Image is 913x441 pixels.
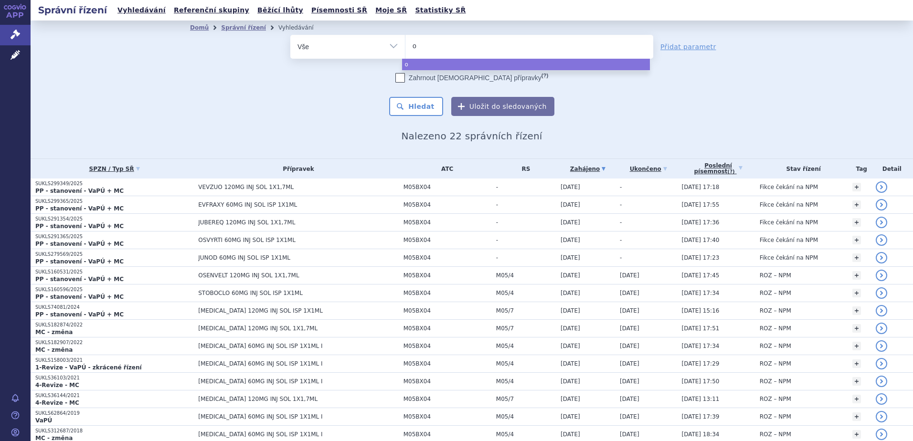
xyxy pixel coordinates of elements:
span: [DATE] [561,413,580,420]
span: ROZ – NPM [760,360,791,367]
a: detail [876,181,887,193]
a: Domů [190,24,209,31]
a: Vyhledávání [115,4,169,17]
span: ROZ – NPM [760,431,791,438]
strong: PP - stanovení - VaPÚ + MC [35,311,124,318]
a: Ukončeno [620,162,677,176]
span: ROZ – NPM [760,307,791,314]
span: - [620,219,622,226]
p: SUKLS291365/2025 [35,233,193,240]
p: SUKLS158003/2021 [35,357,193,364]
li: Vyhledávání [278,21,326,35]
a: + [852,183,861,191]
span: - [496,201,556,208]
strong: MC - změna [35,329,73,336]
span: M05BX04 [403,237,491,243]
a: + [852,253,861,262]
span: [DATE] [620,378,639,385]
a: detail [876,323,887,334]
a: Zahájeno [561,162,615,176]
strong: PP - stanovení - VaPÚ + MC [35,258,124,265]
span: EVFRAXY 60MG INJ SOL ISP 1X1ML [198,201,398,208]
span: [DATE] 17:40 [681,237,719,243]
span: [MEDICAL_DATA] 60MG INJ SOL ISP 1X1ML I [198,413,398,420]
span: [DATE] 17:55 [681,201,719,208]
span: M05BX04 [403,184,491,190]
span: M05BX04 [403,307,491,314]
span: [MEDICAL_DATA] 60MG INJ SOL ISP 1X1ML I [198,343,398,349]
a: detail [876,340,887,352]
span: ROZ – NPM [760,378,791,385]
span: M05/7 [496,325,556,332]
span: - [620,201,622,208]
button: Uložit do sledovaných [451,97,554,116]
span: M05/7 [496,307,556,314]
span: M05/4 [496,343,556,349]
span: [MEDICAL_DATA] 60MG INJ SOL ISP 1X1ML I [198,378,398,385]
span: [DATE] [561,184,580,190]
span: ROZ – NPM [760,272,791,279]
span: [DATE] 17:23 [681,254,719,261]
p: SUKLS279569/2025 [35,251,193,258]
a: + [852,289,861,297]
span: [DATE] [561,343,580,349]
span: JUBEREQ 120MG INJ SOL 1X1,7ML [198,219,398,226]
span: - [496,237,556,243]
strong: PP - stanovení - VaPÚ + MC [35,294,124,300]
span: [DATE] [561,272,580,279]
a: + [852,306,861,315]
a: + [852,430,861,439]
span: ROZ – NPM [760,290,791,296]
span: [DATE] 18:34 [681,431,719,438]
span: [DATE] [561,378,580,385]
span: M05BX04 [403,413,491,420]
strong: 4-Revize - MC [35,382,79,388]
span: M05/7 [496,396,556,402]
a: + [852,342,861,350]
p: SUKLS291354/2025 [35,216,193,222]
span: [DATE] [620,290,639,296]
h2: Správní řízení [31,3,115,17]
span: [DATE] [620,413,639,420]
span: [DATE] [561,325,580,332]
span: Fikce čekání na NPM [760,254,818,261]
a: + [852,200,861,209]
span: [DATE] [561,360,580,367]
strong: 4-Revize - MC [35,399,79,406]
span: [DATE] 15:16 [681,307,719,314]
span: [DATE] [561,219,580,226]
p: SUKLS160596/2025 [35,286,193,293]
span: [MEDICAL_DATA] 60MG INJ SOL ISP 1X1ML I [198,360,398,367]
span: OSVYRTI 60MG INJ SOL ISP 1X1ML [198,237,398,243]
span: Fikce čekání na NPM [760,219,818,226]
a: + [852,359,861,368]
span: [DATE] [561,201,580,208]
a: Poslednípísemnost(?) [681,159,754,178]
a: + [852,218,861,227]
span: - [620,237,622,243]
span: M05BX04 [403,360,491,367]
span: Fikce čekání na NPM [760,237,818,243]
a: + [852,324,861,333]
p: SUKLS36144/2021 [35,392,193,399]
a: Referenční skupiny [171,4,252,17]
a: detail [876,393,887,405]
p: SUKLS312687/2018 [35,428,193,434]
span: Nalezeno 22 správních řízení [401,130,542,142]
span: [DATE] [561,431,580,438]
span: [MEDICAL_DATA] 60MG INJ SOL ISP 1X1ML I [198,431,398,438]
p: SUKLS299365/2025 [35,198,193,205]
a: detail [876,429,887,440]
span: JUNOD 60MG INJ SOL ISP 1X1ML [198,254,398,261]
span: OSENVELT 120MG INJ SOL 1X1,7ML [198,272,398,279]
a: + [852,236,861,244]
th: Tag [848,159,871,178]
p: SUKLS182874/2022 [35,322,193,328]
span: [DATE] 17:51 [681,325,719,332]
span: M05/4 [496,431,556,438]
a: Písemnosti SŘ [308,4,370,17]
th: ATC [399,159,491,178]
span: M05/4 [496,413,556,420]
span: M05/4 [496,272,556,279]
span: ROZ – NPM [760,396,791,402]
